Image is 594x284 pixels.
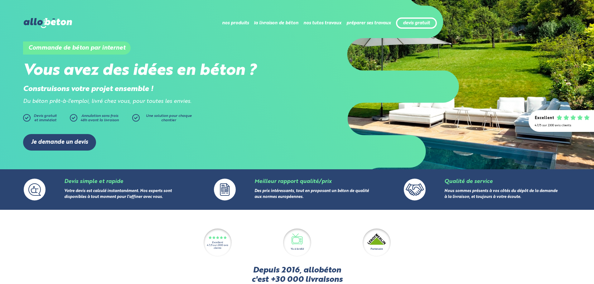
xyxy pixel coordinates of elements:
a: Meilleur rapport qualité/prix [254,179,331,184]
div: 4.7/5 sur 2300 avis clients [535,124,588,127]
h1: Commande de béton par internet [23,41,131,55]
a: Devis gratuitet immédiat [23,114,67,125]
span: Une solution pour chaque chantier [146,114,192,122]
strong: Construisons votre projet ensemble ! [23,85,153,93]
a: Devis simple et rapide [64,179,123,184]
span: Annulation sans frais 48h avant la livraison [80,114,119,122]
a: Nous sommes présents à vos côtés du dépôt de la demande à la livraison, et toujours à votre écoute. [444,189,558,199]
li: nos tutos travaux [303,16,341,31]
a: Qualité de service [444,179,493,184]
div: Partenaire [370,247,383,251]
i: Du béton prêt-à-l'emploi, livré chez vous, pour toutes les envies. [23,99,191,104]
a: Annulation sans frais48h avant la livraison [70,114,132,125]
li: préparer ses travaux [346,16,391,31]
a: Votre devis est calculé instantanément. Nos experts sont disponibles à tout moment pour l'affiner... [64,189,172,199]
li: nos produits [222,16,249,31]
div: 4.7/5 sur 2300 avis clients [204,244,232,250]
li: la livraison de béton [254,16,298,31]
a: Une solution pour chaque chantier [132,114,195,125]
div: Excellent [535,116,554,121]
span: Devis gratuit et immédiat [34,114,57,122]
img: allobéton [24,18,72,28]
a: devis gratuit [403,21,430,26]
div: Vu à la télé [291,247,304,251]
a: Des prix intéressants, tout en proposant un béton de qualité aux normes européennes. [254,189,369,199]
a: Je demande un devis [23,134,96,151]
h2: Vous avez des idées en béton ? [23,62,297,80]
div: Excellent [212,241,223,244]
